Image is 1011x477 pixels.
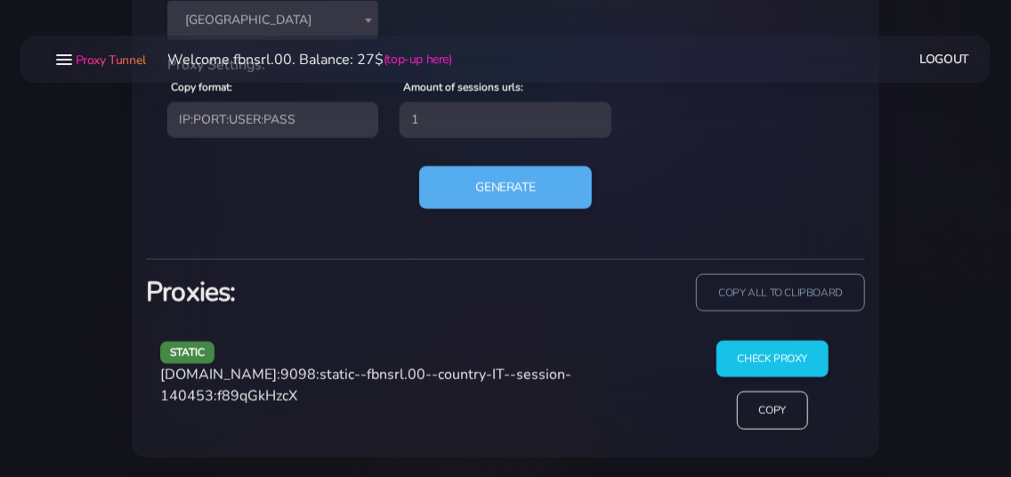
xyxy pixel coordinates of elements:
input: Check Proxy [716,341,829,377]
a: (top-up here) [384,50,452,69]
a: Logout [920,43,970,76]
span: static [160,342,214,364]
span: Italy [167,1,378,40]
span: [DOMAIN_NAME]:9098:static--fbnsrl.00--country-IT--session-140453:f89qGkHzcX [160,365,571,406]
li: Welcome fbnsrl.00. Balance: 27$ [146,49,452,70]
input: Copy [737,392,808,430]
label: Copy format: [171,79,232,95]
input: copy all to clipboard [696,274,865,312]
button: Generate [419,166,593,209]
span: Proxy Tunnel [76,52,146,69]
a: Proxy Tunnel [72,45,146,74]
iframe: Webchat Widget [925,391,989,455]
span: Italy [178,8,368,33]
h3: Proxies: [146,274,495,311]
label: Amount of sessions urls: [403,79,523,95]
